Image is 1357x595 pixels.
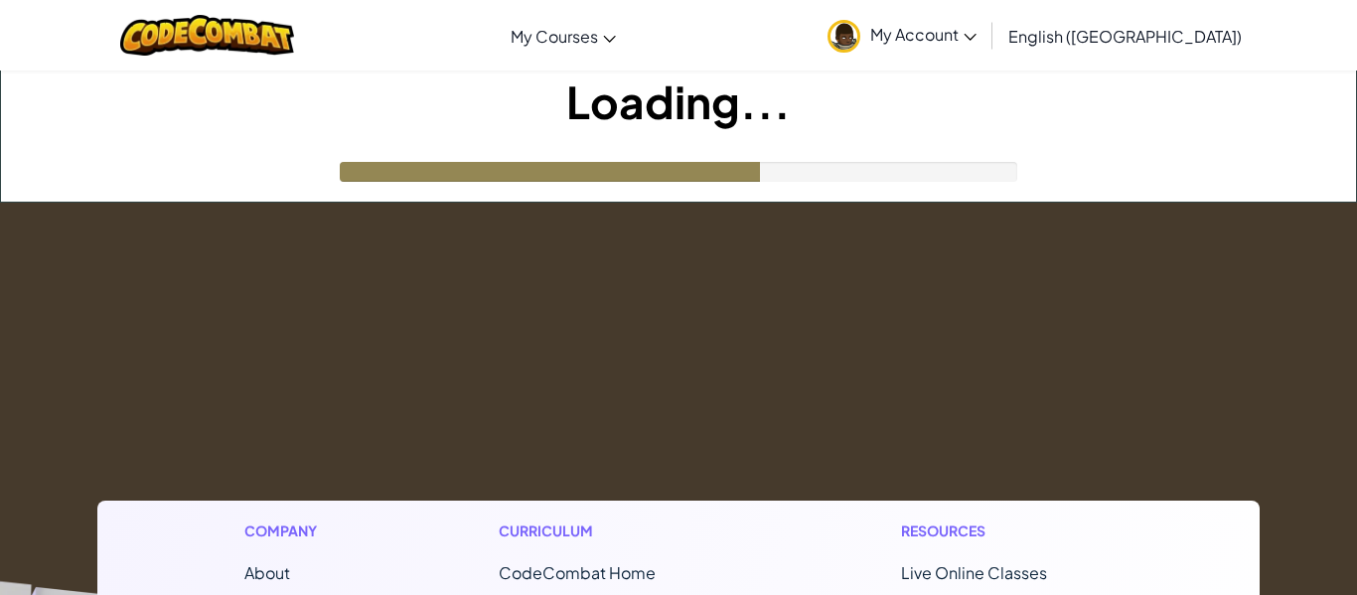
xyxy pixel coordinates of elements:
[828,20,860,53] img: avatar
[901,562,1047,583] a: Live Online Classes
[511,26,598,47] span: My Courses
[501,9,626,63] a: My Courses
[244,521,337,541] h1: Company
[499,562,656,583] span: CodeCombat Home
[120,15,294,56] img: CodeCombat logo
[1008,26,1242,47] span: English ([GEOGRAPHIC_DATA])
[499,521,739,541] h1: Curriculum
[818,4,986,67] a: My Account
[870,24,977,45] span: My Account
[244,562,290,583] a: About
[1,71,1356,132] h1: Loading...
[901,521,1113,541] h1: Resources
[998,9,1252,63] a: English ([GEOGRAPHIC_DATA])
